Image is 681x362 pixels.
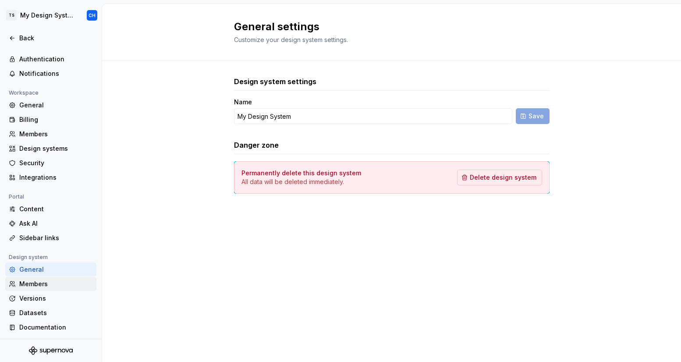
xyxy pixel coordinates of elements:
[5,291,96,305] a: Versions
[19,130,93,138] div: Members
[19,115,93,124] div: Billing
[19,323,93,332] div: Documentation
[29,346,73,355] svg: Supernova Logo
[19,34,93,43] div: Back
[5,263,96,277] a: General
[19,101,93,110] div: General
[5,156,96,170] a: Security
[19,219,93,228] div: Ask AI
[234,76,316,87] h3: Design system settings
[5,170,96,185] a: Integrations
[5,142,96,156] a: Design systems
[5,88,42,98] div: Workspace
[5,306,96,320] a: Datasets
[241,169,361,177] h4: Permanently delete this design system
[19,265,93,274] div: General
[5,320,96,334] a: Documentation
[5,192,28,202] div: Portal
[234,98,252,106] label: Name
[5,231,96,245] a: Sidebar links
[5,67,96,81] a: Notifications
[19,144,93,153] div: Design systems
[241,177,361,186] p: All data will be deleted immediately.
[5,252,51,263] div: Design system
[89,12,96,19] div: CH
[470,173,536,182] span: Delete design system
[19,69,93,78] div: Notifications
[457,170,542,185] button: Delete design system
[234,140,279,150] h3: Danger zone
[5,202,96,216] a: Content
[19,205,93,213] div: Content
[234,36,348,43] span: Customize your design system settings.
[19,280,93,288] div: Members
[5,216,96,231] a: Ask AI
[19,234,93,242] div: Sidebar links
[6,10,17,21] div: TS
[5,277,96,291] a: Members
[234,20,539,34] h2: General settings
[2,6,100,25] button: TSMy Design SystemCH
[5,98,96,112] a: General
[20,11,76,20] div: My Design System
[5,127,96,141] a: Members
[5,113,96,127] a: Billing
[19,309,93,317] div: Datasets
[19,294,93,303] div: Versions
[19,173,93,182] div: Integrations
[5,52,96,66] a: Authentication
[19,159,93,167] div: Security
[19,55,93,64] div: Authentication
[5,31,96,45] a: Back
